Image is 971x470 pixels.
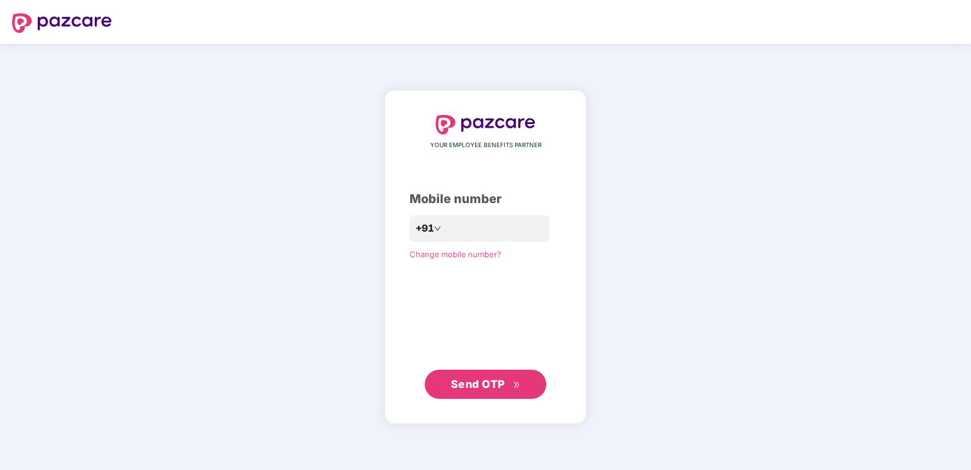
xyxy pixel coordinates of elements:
img: logo [12,13,112,33]
button: Send OTPdouble-right [425,370,546,399]
span: YOUR EMPLOYEE BENEFITS PARTNER [430,140,541,150]
a: Change mobile number? [410,249,501,259]
img: logo [436,115,535,134]
span: double-right [513,381,521,389]
div: Mobile number [410,190,561,209]
span: +91 [416,221,434,236]
span: Send OTP [451,378,505,390]
span: down [434,225,441,232]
